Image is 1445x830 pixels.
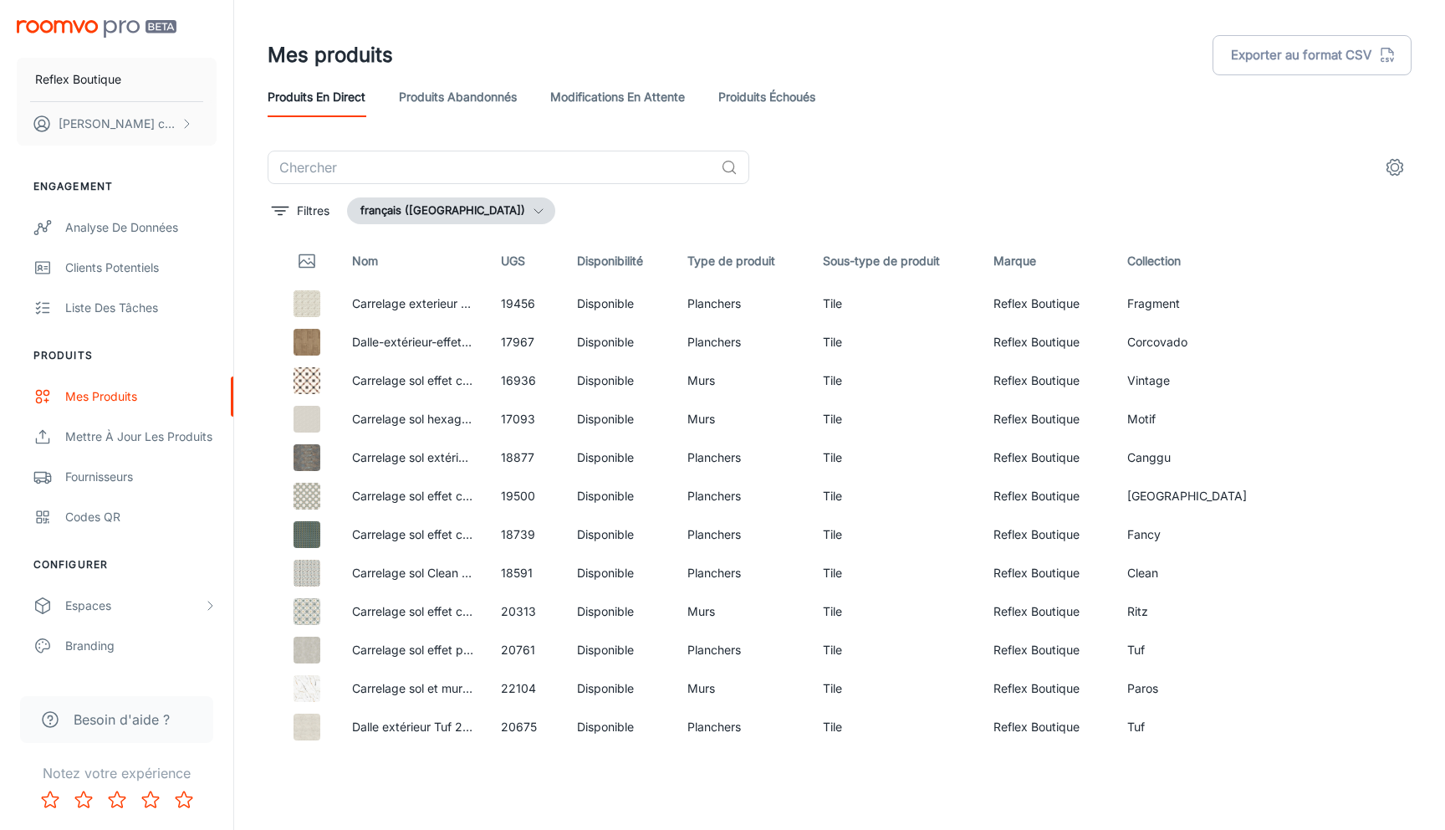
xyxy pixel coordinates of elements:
a: Dalle-extérieur-effet-bois-Corcovado-2.0-Honey-R11-30x120,5-cm [352,335,719,349]
td: Fragment [1114,284,1263,323]
td: Paros [1114,669,1263,708]
td: Sanpolo [1114,746,1263,785]
td: 22104 [488,669,564,708]
div: Analyse de données [65,218,217,237]
a: Carrelage sol Clean blue mix 20x20 cm [352,566,569,580]
td: 16936 [488,361,564,400]
a: Carrelage sol hexagonal Motif pearl 23*26 cm [352,412,608,426]
td: Reflex Boutique [980,438,1114,477]
td: Tile [809,438,980,477]
td: Planchers [674,477,809,515]
a: Proiduits Échoués [718,77,815,117]
td: Disponible [564,592,674,631]
th: Sous-type de produit [809,238,980,284]
td: 18739 [488,515,564,554]
td: 20313 [488,592,564,631]
td: Disponible [564,554,674,592]
td: Fancy [1114,515,1263,554]
td: Tile [809,631,980,669]
div: Fournisseurs [65,468,217,486]
p: Reflex Boutique [35,70,121,89]
td: Tuf [1114,631,1263,669]
td: Reflex Boutique [980,592,1114,631]
td: Planchers [674,746,809,785]
td: Disponible [564,284,674,323]
button: settings [1378,151,1412,184]
a: Carrelage sol effet carreaux de ciment Ritz Melah 20x20 cm [352,604,684,618]
button: [PERSON_NAME] castelli [17,102,217,146]
a: Carrelage sol extérieur Canggu effet Pierre de Bali bleu R11 33x60cm [352,450,732,464]
div: Branding [65,637,217,655]
td: Disponible [564,515,674,554]
th: UGS [488,238,564,284]
td: Reflex Boutique [980,323,1114,361]
td: Tile [809,746,980,785]
td: Tile [809,400,980,438]
td: Canggu [1114,438,1263,477]
td: Reflex Boutique [980,361,1114,400]
td: Tile [809,284,980,323]
th: Disponibilité [564,238,674,284]
div: Espaces [65,597,203,615]
td: Disponible [564,631,674,669]
td: 20675 [488,708,564,746]
td: Tile [809,708,980,746]
svg: Thumbnail [297,251,317,271]
td: Tile [809,592,980,631]
button: Rate 2 star [67,783,100,817]
td: Reflex Boutique [980,669,1114,708]
td: 17967 [488,323,564,361]
th: Marque [980,238,1114,284]
td: Planchers [674,554,809,592]
td: Reflex Boutique [980,515,1114,554]
td: [GEOGRAPHIC_DATA] [1114,477,1263,515]
td: Reflex Boutique [980,708,1114,746]
td: Disponible [564,746,674,785]
div: Mettre à jour les produits [65,428,217,446]
img: Roomvo PRO Beta [17,20,176,38]
td: Reflex Boutique [980,284,1114,323]
td: Disponible [564,361,674,400]
td: Murs [674,400,809,438]
td: Tile [809,323,980,361]
td: 18877 [488,438,564,477]
span: Besoin d'aide ? [74,710,170,730]
td: Planchers [674,631,809,669]
td: Planchers [674,515,809,554]
p: Filtres [297,202,329,220]
td: Motif [1114,400,1263,438]
td: Murs [674,361,809,400]
td: Reflex Boutique [980,477,1114,515]
a: Carrelage sol et mur effet marbre brillant Paros Gold poli 98x98 cm [352,681,720,695]
a: Dalle extérieur Tuf 2.0 blanc R11 60x60 cm [352,720,589,734]
td: 18591 [488,554,564,592]
td: 17093 [488,400,564,438]
td: Tile [809,361,980,400]
button: Rate 5 star [167,783,201,817]
input: Chercher [268,151,714,184]
th: Type de produit [674,238,809,284]
td: Reflex Boutique [980,746,1114,785]
a: Carrelage sol effet carreaux de ciment [GEOGRAPHIC_DATA] beige 33,15x33,15 cm [352,489,809,503]
p: [PERSON_NAME] castelli [59,115,176,133]
button: Rate 3 star [100,783,134,817]
td: Tile [809,554,980,592]
button: filter [268,197,334,224]
button: Rate 1 star [33,783,67,817]
td: Vintage [1114,361,1263,400]
a: Carrelage sol effet carreaux de ciment Vintage grace beige 33,15x33,15 cm [352,373,767,387]
th: Collection [1114,238,1263,284]
div: Mes produits [65,387,217,406]
a: Produits en direct [268,77,365,117]
td: Tile [809,669,980,708]
td: 19500 [488,477,564,515]
td: Disponible [564,438,674,477]
h1: Mes produits [268,40,393,70]
td: Disponible [564,708,674,746]
td: Disponible [564,669,674,708]
td: 21959 [488,746,564,785]
button: français ([GEOGRAPHIC_DATA]) [347,197,555,224]
a: Produits abandonnés [399,77,517,117]
td: Disponible [564,400,674,438]
a: Carrelage exterieur effet carreaux ciment Fragment blanc R11 14 mm 32,9x32,9 cm [352,296,810,310]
